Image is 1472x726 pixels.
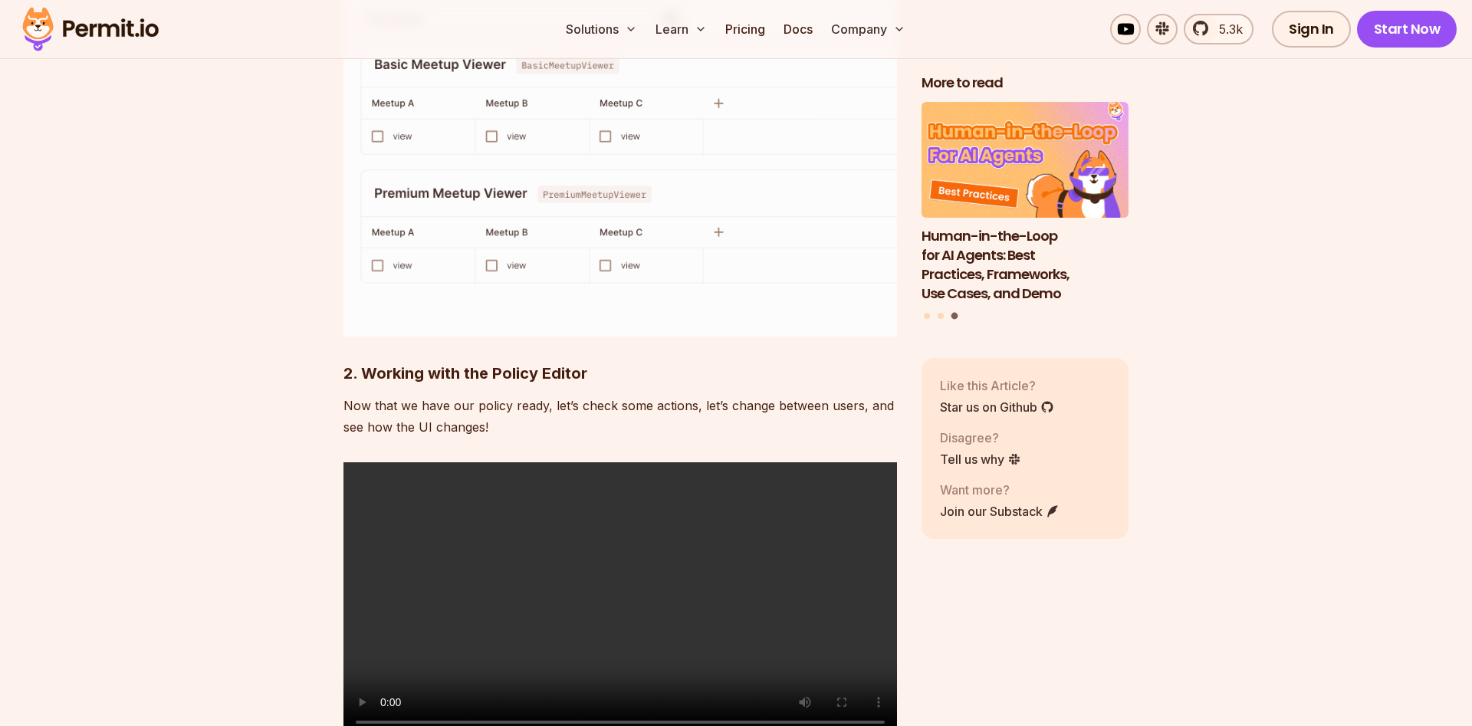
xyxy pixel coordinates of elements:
[560,14,643,44] button: Solutions
[15,3,166,55] img: Permit logo
[940,481,1060,499] p: Want more?
[825,14,912,44] button: Company
[940,429,1021,447] p: Disagree?
[940,376,1054,395] p: Like this Article?
[1210,20,1243,38] span: 5.3k
[777,14,819,44] a: Docs
[922,102,1129,322] div: Posts
[922,102,1129,218] img: Human-in-the-Loop for AI Agents: Best Practices, Frameworks, Use Cases, and Demo
[940,398,1054,416] a: Star us on Github
[649,14,713,44] button: Learn
[922,74,1129,93] h2: More to read
[938,313,944,319] button: Go to slide 2
[940,502,1060,521] a: Join our Substack
[1272,11,1351,48] a: Sign In
[922,227,1129,303] h3: Human-in-the-Loop for AI Agents: Best Practices, Frameworks, Use Cases, and Demo
[1357,11,1457,48] a: Start Now
[940,450,1021,468] a: Tell us why
[922,102,1129,304] li: 3 of 3
[924,313,930,319] button: Go to slide 1
[719,14,771,44] a: Pricing
[343,395,897,438] p: Now that we have our policy ready, let’s check some actions, let’s change between users, and see ...
[343,364,587,383] strong: 2. Working with the Policy Editor
[951,313,958,320] button: Go to slide 3
[922,102,1129,304] a: Human-in-the-Loop for AI Agents: Best Practices, Frameworks, Use Cases, and DemoHuman-in-the-Loop...
[1184,14,1253,44] a: 5.3k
